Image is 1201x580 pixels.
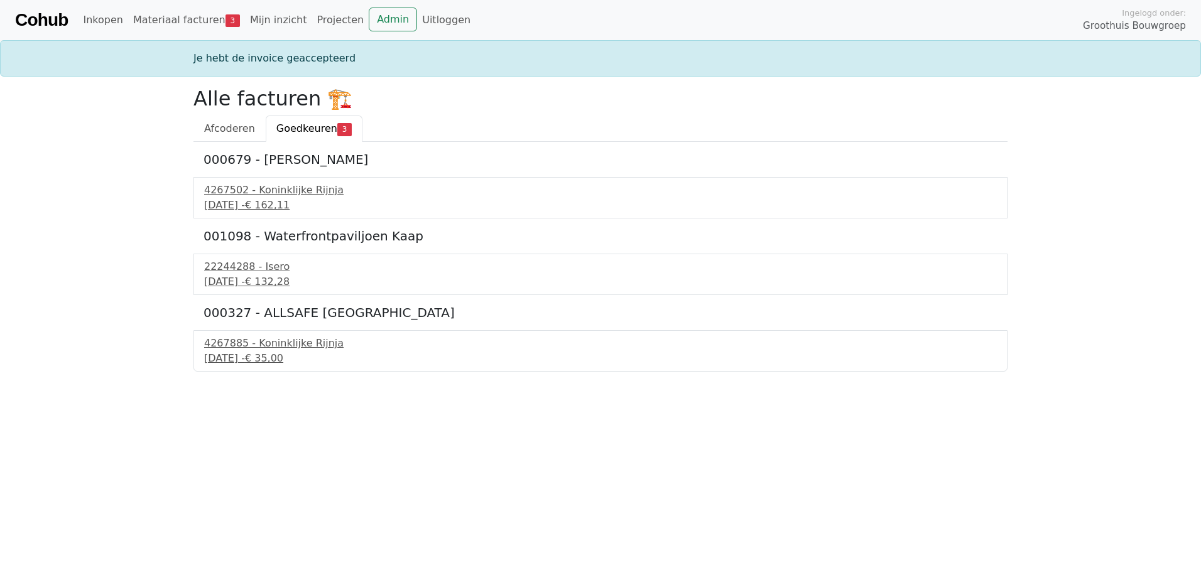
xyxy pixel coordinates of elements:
div: 4267502 - Koninklijke Rijnja [204,183,997,198]
span: € 132,28 [245,276,290,287]
span: Ingelogd onder: [1122,7,1186,19]
a: Inkopen [78,8,128,33]
a: Admin [369,8,417,31]
a: Uitloggen [417,8,476,33]
a: Projecten [312,8,369,33]
h5: 000327 - ALLSAFE [GEOGRAPHIC_DATA] [204,305,997,320]
div: 22244288 - Isero [204,259,997,274]
a: Afcoderen [193,115,266,142]
div: [DATE] - [204,198,997,213]
span: 3 [226,14,240,27]
h2: Alle facturen 🏗️ [193,87,1008,110]
div: [DATE] - [204,274,997,289]
span: € 162,11 [245,199,290,211]
a: 4267502 - Koninklijke Rijnja[DATE] -€ 162,11 [204,183,997,213]
a: 22244288 - Isero[DATE] -€ 132,28 [204,259,997,289]
span: Goedkeuren [276,122,337,134]
a: Materiaal facturen3 [128,8,245,33]
div: Je hebt de invoice geaccepteerd [186,51,1015,66]
div: [DATE] - [204,351,997,366]
a: Goedkeuren3 [266,115,362,142]
span: 3 [337,123,352,136]
span: € 35,00 [245,352,283,364]
span: Groothuis Bouwgroep [1083,19,1186,33]
h5: 000679 - [PERSON_NAME] [204,152,997,167]
a: 4267885 - Koninklijke Rijnja[DATE] -€ 35,00 [204,336,997,366]
div: 4267885 - Koninklijke Rijnja [204,336,997,351]
h5: 001098 - Waterfrontpaviljoen Kaap [204,228,997,244]
a: Cohub [15,5,68,35]
span: Afcoderen [204,122,255,134]
a: Mijn inzicht [245,8,312,33]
